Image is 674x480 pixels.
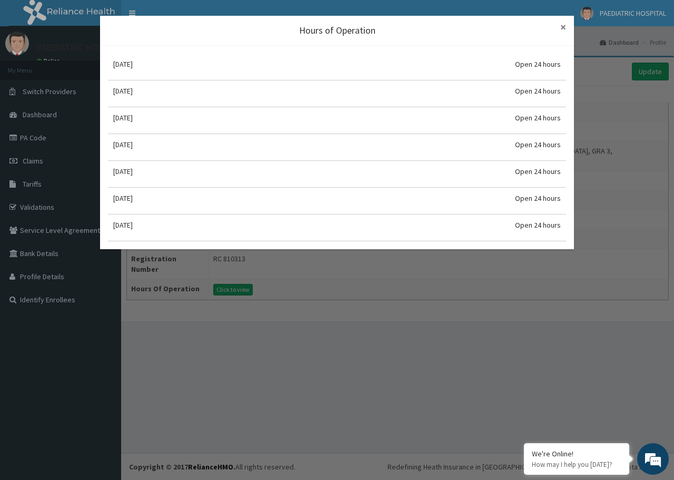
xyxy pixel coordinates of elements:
div: We're Online! [532,449,621,458]
div: [DATE] [113,59,133,69]
div: Chat with us now [55,59,177,73]
div: Minimize live chat window [173,5,198,30]
div: Hours of Operation [108,24,566,37]
div: Open 24 hours [515,220,561,230]
div: Open 24 hours [515,139,561,150]
div: Open 24 hours [515,193,561,203]
span: We're online! [61,132,145,239]
div: Open 24 hours [515,113,561,123]
div: Open 24 hours [515,86,561,96]
div: [DATE] [113,86,133,96]
div: [DATE] [113,139,133,150]
div: [DATE] [113,166,133,177]
div: [DATE] [113,113,133,123]
span: × [560,20,566,34]
div: [DATE] [113,193,133,203]
div: [DATE] [113,220,133,230]
div: Open 24 hours [515,166,561,177]
textarea: Type your message and hit 'Enter' [5,287,201,324]
img: d_794563401_company_1708531726252_794563401 [19,53,43,79]
p: How may I help you today? [532,460,621,469]
div: Open 24 hours [515,59,561,69]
